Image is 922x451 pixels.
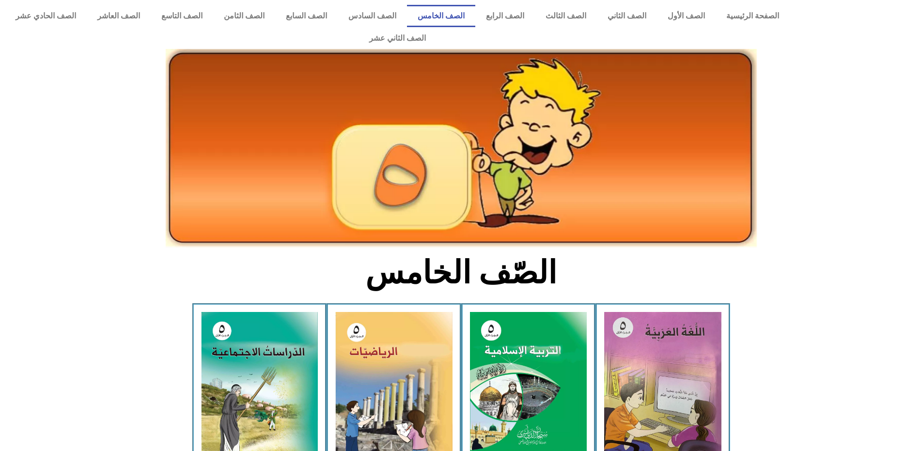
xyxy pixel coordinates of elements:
a: الصف الخامس [407,5,475,27]
a: الصف الأول [657,5,716,27]
a: الصف السادس [338,5,407,27]
a: الصف الثالث [535,5,597,27]
a: الصف الرابع [475,5,535,27]
h2: الصّف الخامس [301,254,621,292]
a: الصف الثاني [597,5,657,27]
a: الصف الثامن [213,5,275,27]
a: الصف الحادي عشر [5,5,87,27]
a: الصف العاشر [87,5,151,27]
a: الصف التاسع [151,5,213,27]
a: الصف الثاني عشر [5,27,790,49]
a: الصفحة الرئيسية [716,5,790,27]
a: الصف السابع [275,5,338,27]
